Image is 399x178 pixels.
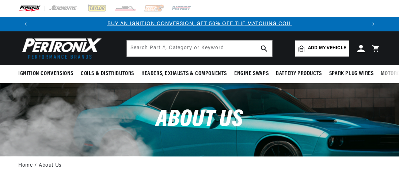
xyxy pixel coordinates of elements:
[138,65,231,82] summary: Headers, Exhausts & Components
[18,36,102,61] img: Pertronix
[366,17,381,31] button: Translation missing: en.sections.announcements.next_announcement
[18,65,77,82] summary: Ignition Conversions
[156,108,243,132] span: About Us
[329,70,374,78] span: Spark Plug Wires
[256,40,272,57] button: search button
[308,45,346,52] span: Add my vehicle
[39,162,62,170] a: About Us
[276,70,322,78] span: Battery Products
[18,162,33,170] a: Home
[127,40,272,57] input: Search Part #, Category or Keyword
[18,162,381,170] nav: breadcrumbs
[107,21,292,27] a: BUY AN IGNITION CONVERSION, GET 50% OFF THE MATCHING COIL
[77,65,138,82] summary: Coils & Distributors
[33,20,366,28] div: Announcement
[234,70,269,78] span: Engine Swaps
[33,20,366,28] div: 1 of 3
[326,65,377,82] summary: Spark Plug Wires
[141,70,227,78] span: Headers, Exhausts & Components
[81,70,134,78] span: Coils & Distributors
[18,70,73,78] span: Ignition Conversions
[272,65,326,82] summary: Battery Products
[231,65,272,82] summary: Engine Swaps
[18,17,33,31] button: Translation missing: en.sections.announcements.previous_announcement
[295,40,349,57] a: Add my vehicle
